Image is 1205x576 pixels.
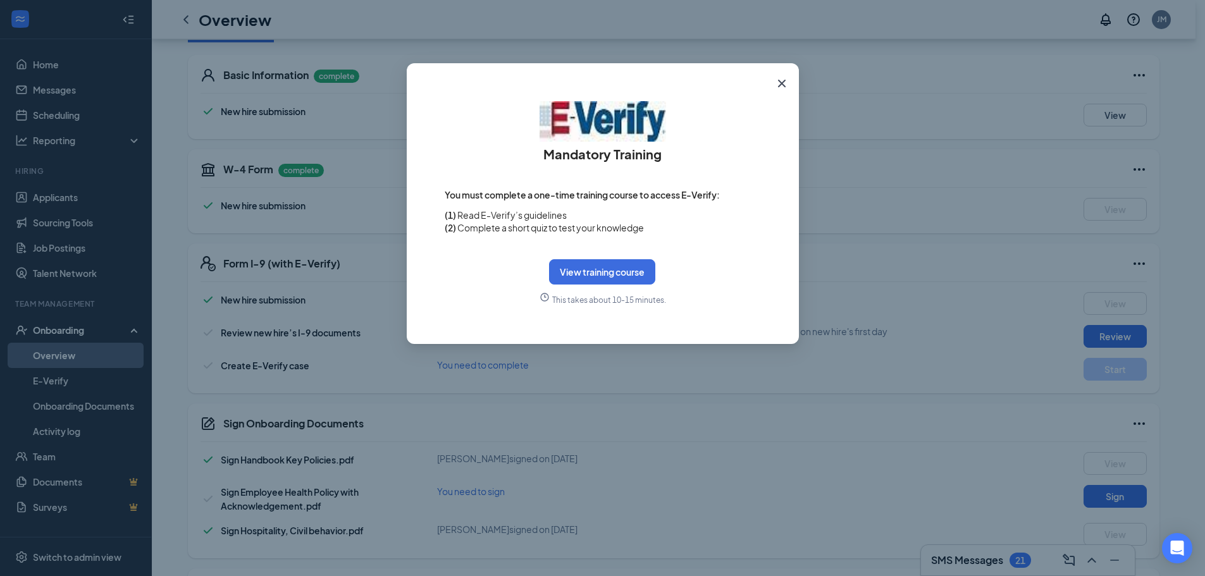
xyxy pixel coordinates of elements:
[445,188,761,201] span: You must complete a one-time training course to access E-Verify:
[765,63,799,104] button: Close
[774,76,789,91] svg: Cross
[543,142,662,163] h4: Mandatory Training
[550,295,666,305] span: This takes about 10-15 minutes.
[445,209,456,221] span: (1)
[456,221,644,234] span: Complete a short quiz to test your knowledge
[1162,533,1192,563] div: Open Intercom Messenger
[456,209,567,221] span: Read E-Verify’s guidelines
[445,221,456,234] span: (2)
[549,259,655,285] button: View training course
[540,292,550,302] svg: Clock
